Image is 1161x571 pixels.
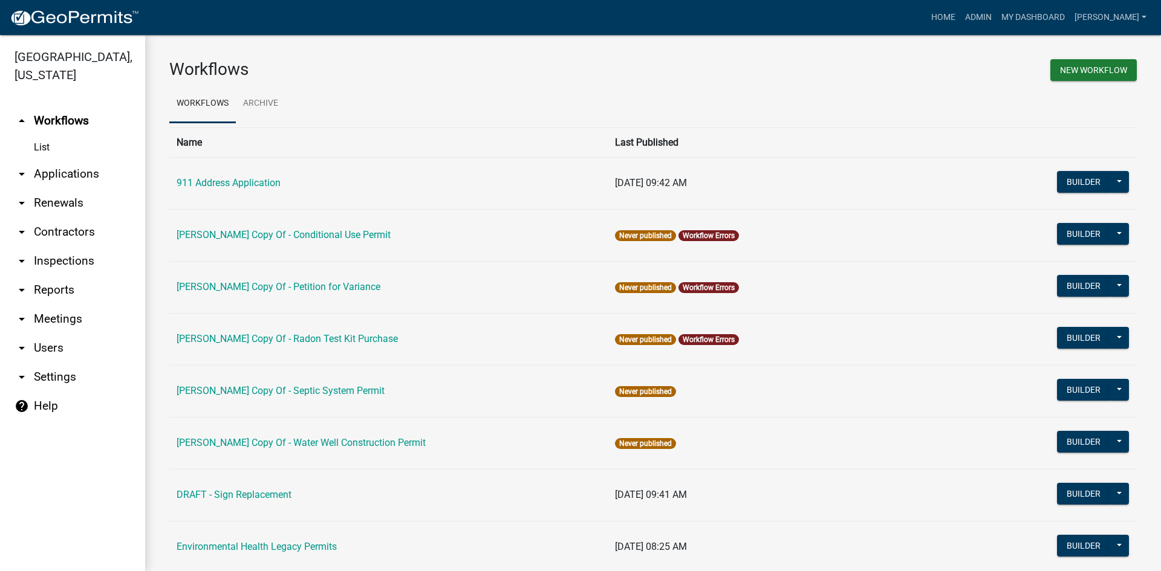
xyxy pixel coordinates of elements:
i: arrow_drop_down [15,254,29,268]
i: arrow_drop_down [15,225,29,239]
a: Workflows [169,85,236,123]
a: [PERSON_NAME] Copy Of - Petition for Variance [177,281,380,292]
button: Builder [1057,327,1110,349]
a: Environmental Health Legacy Permits [177,541,337,552]
a: [PERSON_NAME] Copy Of - Conditional Use Permit [177,229,391,240]
a: 911 Address Application [177,177,281,189]
span: [DATE] 09:42 AM [615,177,687,189]
i: arrow_drop_down [15,283,29,297]
i: arrow_drop_down [15,167,29,181]
th: Name [169,127,608,157]
a: [PERSON_NAME] Copy Of - Septic System Permit [177,385,385,396]
a: Archive [236,85,285,123]
i: arrow_drop_down [15,370,29,384]
button: Builder [1057,223,1110,245]
a: Workflow Errors [683,283,735,292]
span: Never published [615,334,676,345]
button: Builder [1057,275,1110,297]
span: Never published [615,282,676,293]
button: Builder [1057,171,1110,193]
span: [DATE] 08:25 AM [615,541,687,552]
a: DRAFT - Sign Replacement [177,489,291,500]
a: Home [926,6,960,29]
a: [PERSON_NAME] Copy Of - Radon Test Kit Purchase [177,333,398,344]
button: Builder [1057,431,1110,453]
i: arrow_drop_down [15,196,29,210]
i: help [15,399,29,413]
button: New Workflow [1050,59,1137,81]
a: Workflow Errors [683,231,735,240]
a: Workflow Errors [683,335,735,344]
span: Never published [615,438,676,449]
button: Builder [1057,483,1110,505]
a: Admin [960,6,997,29]
button: Builder [1057,535,1110,556]
th: Last Published [608,127,991,157]
i: arrow_drop_down [15,341,29,355]
a: [PERSON_NAME] [1070,6,1151,29]
span: Never published [615,386,676,397]
a: [PERSON_NAME] Copy Of - Water Well Construction Permit [177,437,426,448]
h3: Workflows [169,59,644,80]
i: arrow_drop_up [15,114,29,128]
a: My Dashboard [997,6,1070,29]
span: [DATE] 09:41 AM [615,489,687,500]
span: Never published [615,230,676,241]
button: Builder [1057,379,1110,401]
i: arrow_drop_down [15,312,29,326]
